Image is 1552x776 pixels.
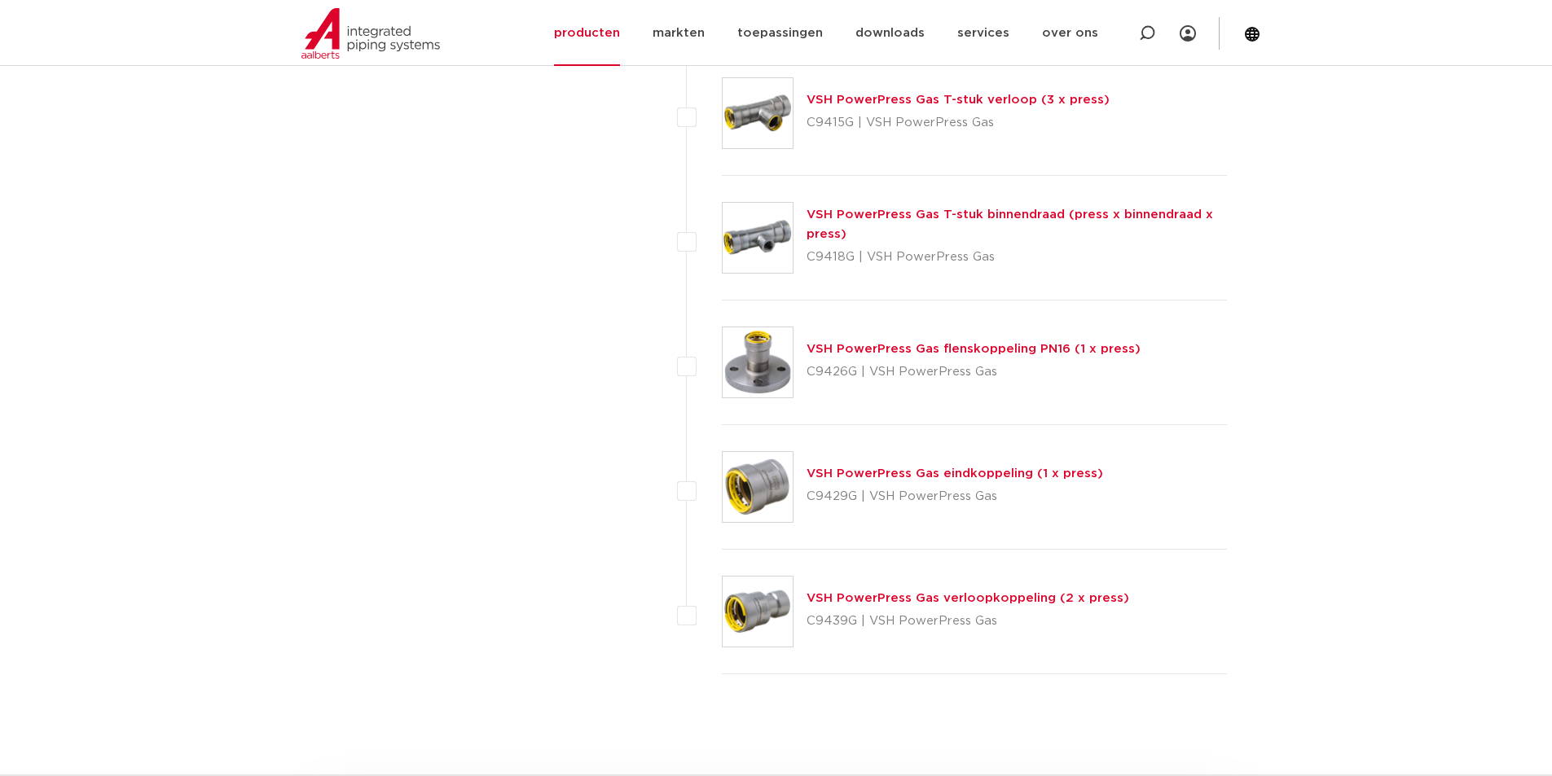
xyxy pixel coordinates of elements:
[807,208,1213,240] a: VSH PowerPress Gas T-stuk binnendraad (press x binnendraad x press)
[807,244,1228,270] p: C9418G | VSH PowerPress Gas
[723,203,793,273] img: Thumbnail for VSH PowerPress Gas T-stuk binnendraad (press x binnendraad x press)
[723,577,793,647] img: Thumbnail for VSH PowerPress Gas verloopkoppeling (2 x press)
[723,327,793,397] img: Thumbnail for VSH PowerPress Gas flenskoppeling PN16 (1 x press)
[807,359,1141,385] p: C9426G | VSH PowerPress Gas
[807,592,1129,604] a: VSH PowerPress Gas verloopkoppeling (2 x press)
[723,452,793,522] img: Thumbnail for VSH PowerPress Gas eindkoppeling (1 x press)
[807,467,1103,480] a: VSH PowerPress Gas eindkoppeling (1 x press)
[807,94,1110,106] a: VSH PowerPress Gas T-stuk verloop (3 x press)
[723,78,793,148] img: Thumbnail for VSH PowerPress Gas T-stuk verloop (3 x press)
[807,608,1129,634] p: C9439G | VSH PowerPress Gas
[807,484,1103,510] p: C9429G | VSH PowerPress Gas
[807,110,1110,136] p: C9415G | VSH PowerPress Gas
[807,343,1141,355] a: VSH PowerPress Gas flenskoppeling PN16 (1 x press)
